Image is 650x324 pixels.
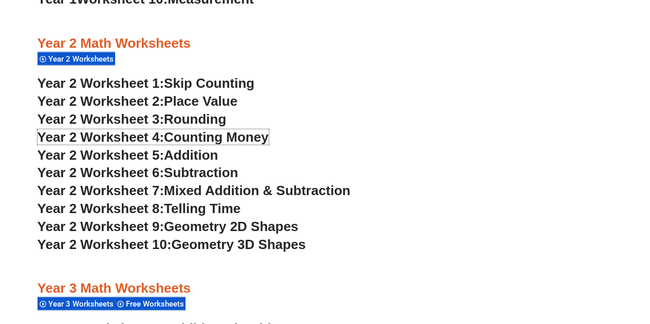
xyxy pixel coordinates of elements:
[38,165,164,180] span: Year 2 Worksheet 6:
[126,299,187,309] span: Free Worksheets
[38,201,164,216] span: Year 2 Worksheet 8:
[164,93,237,109] span: Place Value
[38,129,269,145] a: Year 2 Worksheet 4:Counting Money
[38,111,164,127] span: Year 2 Worksheet 3:
[115,297,185,311] div: Free Worksheets
[38,147,164,163] span: Year 2 Worksheet 5:
[38,35,613,52] h3: Year 2 Math Worksheets
[171,237,305,252] span: Geometry 3D Shapes
[164,75,254,91] span: Skip Counting
[38,93,238,109] a: Year 2 Worksheet 2:Place Value
[38,111,227,127] a: Year 2 Worksheet 3:Rounding
[164,129,269,145] span: Counting Money
[38,147,218,163] a: Year 2 Worksheet 5:Addition
[164,219,298,234] span: Geometry 2D Shapes
[164,201,240,216] span: Telling Time
[38,201,241,216] a: Year 2 Worksheet 8:Telling Time
[164,183,350,198] span: Mixed Addition & Subtraction
[38,237,306,252] a: Year 2 Worksheet 10:Geometry 3D Shapes
[38,280,613,297] h3: Year 3 Math Worksheets
[38,237,172,252] span: Year 2 Worksheet 10:
[38,93,164,109] span: Year 2 Worksheet 2:
[38,129,164,145] span: Year 2 Worksheet 4:
[38,183,350,198] a: Year 2 Worksheet 7:Mixed Addition & Subtraction
[38,52,115,66] div: Year 2 Worksheets
[38,297,115,311] div: Year 3 Worksheets
[38,219,299,234] a: Year 2 Worksheet 9:Geometry 2D Shapes
[479,208,650,324] iframe: Chat Widget
[38,183,164,198] span: Year 2 Worksheet 7:
[38,165,238,180] a: Year 2 Worksheet 6:Subtraction
[164,111,226,127] span: Rounding
[38,75,255,91] a: Year 2 Worksheet 1:Skip Counting
[164,147,218,163] span: Addition
[38,219,164,234] span: Year 2 Worksheet 9:
[38,75,164,91] span: Year 2 Worksheet 1:
[48,299,117,309] span: Year 3 Worksheets
[164,165,238,180] span: Subtraction
[48,54,117,64] span: Year 2 Worksheets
